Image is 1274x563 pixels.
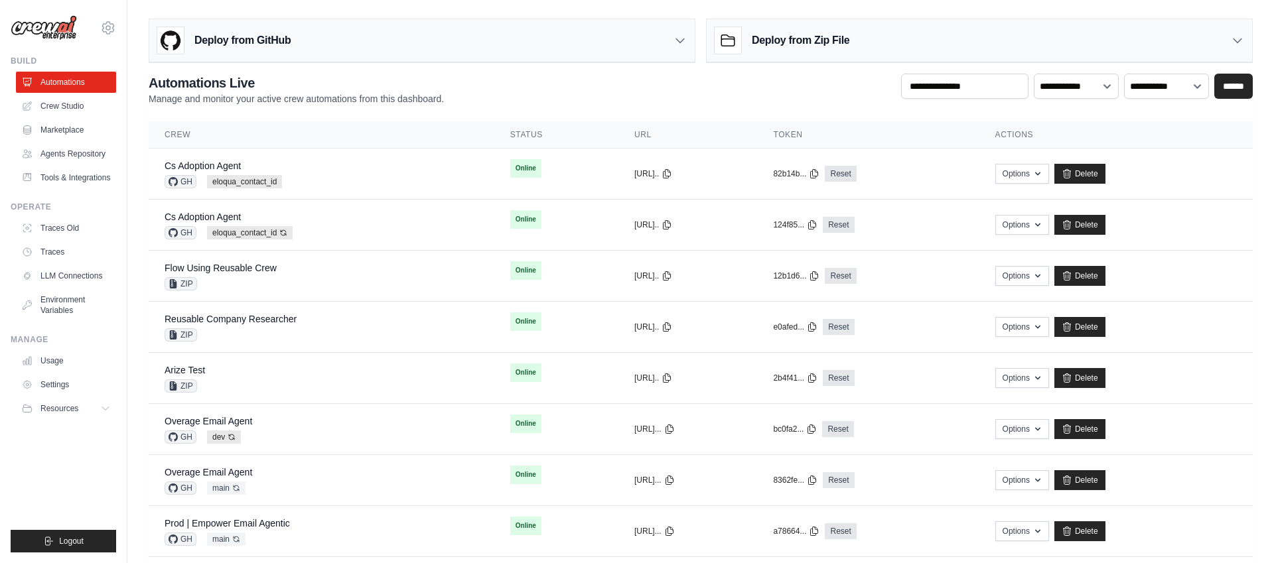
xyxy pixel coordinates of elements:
[773,526,819,536] button: a78664...
[510,363,541,382] span: Online
[494,121,618,149] th: Status
[165,328,197,342] span: ZIP
[822,421,853,437] a: Reset
[165,430,196,444] span: GH
[995,317,1049,337] button: Options
[995,215,1049,235] button: Options
[16,350,116,371] a: Usage
[825,166,856,182] a: Reset
[165,379,197,393] span: ZIP
[16,72,116,93] a: Automations
[510,261,541,280] span: Online
[165,416,252,426] a: Overage Email Agent
[165,226,196,239] span: GH
[510,466,541,484] span: Online
[773,168,819,179] button: 82b14b...
[995,164,1049,184] button: Options
[773,424,817,434] button: bc0fa2...
[773,322,817,332] button: e0afed...
[16,374,116,395] a: Settings
[757,121,979,149] th: Token
[165,467,252,477] a: Overage Email Agent
[16,119,116,141] a: Marketplace
[510,159,541,178] span: Online
[823,472,854,488] a: Reset
[207,532,246,546] span: main
[11,530,116,552] button: Logout
[995,521,1049,541] button: Options
[149,92,444,105] p: Manage and monitor your active crew automations from this dashboard.
[773,271,819,281] button: 12b1d6...
[165,212,241,222] a: Cs Adoption Agent
[773,219,817,230] button: 124f85...
[165,175,196,188] span: GH
[825,268,856,284] a: Reset
[752,32,849,48] h3: Deploy from Zip File
[149,74,444,92] h2: Automations Live
[510,517,541,535] span: Online
[165,160,241,171] a: Cs Adoption Agent
[16,218,116,239] a: Traces Old
[16,143,116,164] a: Agents Repository
[16,289,116,321] a: Environment Variables
[165,277,197,290] span: ZIP
[16,95,116,117] a: Crew Studio
[825,523,856,539] a: Reset
[16,241,116,263] a: Traces
[1054,368,1105,388] a: Delete
[823,217,854,233] a: Reset
[1054,419,1105,439] a: Delete
[1054,317,1105,337] a: Delete
[149,121,494,149] th: Crew
[1054,215,1105,235] a: Delete
[979,121,1253,149] th: Actions
[16,167,116,188] a: Tools & Integrations
[773,475,817,485] button: 8362fe...
[510,312,541,331] span: Online
[11,202,116,212] div: Operate
[11,15,77,40] img: Logo
[1054,521,1105,541] a: Delete
[773,373,817,383] button: 2b4f41...
[207,481,246,495] span: main
[995,419,1049,439] button: Options
[16,265,116,286] a: LLM Connections
[207,226,293,239] span: eloqua_contact_id
[995,266,1049,286] button: Options
[823,319,854,335] a: Reset
[165,518,290,529] a: Prod | Empower Email Agentic
[165,532,196,546] span: GH
[59,536,84,546] span: Logout
[995,470,1049,490] button: Options
[16,398,116,419] button: Resources
[823,370,854,386] a: Reset
[165,314,297,324] a: Reusable Company Researcher
[11,56,116,66] div: Build
[165,481,196,495] span: GH
[1054,470,1105,490] a: Delete
[510,414,541,433] span: Online
[194,32,291,48] h3: Deploy from GitHub
[510,210,541,229] span: Online
[207,175,282,188] span: eloqua_contact_id
[165,365,205,375] a: Arize Test
[11,334,116,345] div: Manage
[40,403,78,414] span: Resources
[618,121,757,149] th: URL
[995,368,1049,388] button: Options
[207,430,241,444] span: dev
[1054,164,1105,184] a: Delete
[165,263,277,273] a: Flow Using Reusable Crew
[157,27,184,54] img: GitHub Logo
[1054,266,1105,286] a: Delete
